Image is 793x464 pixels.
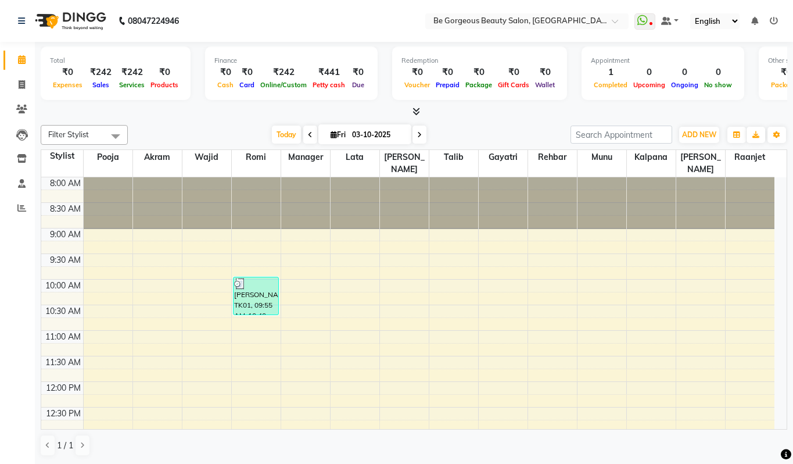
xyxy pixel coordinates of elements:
span: Completed [591,81,630,89]
span: Fri [328,130,349,139]
span: Manager [281,150,330,165]
div: 12:30 PM [44,408,83,420]
span: ADD NEW [682,130,716,139]
div: 0 [701,66,735,79]
span: Raanjet [726,150,775,165]
span: lata [331,150,379,165]
span: Products [148,81,181,89]
span: Package [462,81,495,89]
div: ₹0 [401,66,433,79]
div: Stylist [41,150,83,162]
span: Expenses [50,81,85,89]
div: ₹0 [236,66,257,79]
span: Pooja [84,150,132,165]
span: Ongoing [668,81,701,89]
div: 12:00 PM [44,382,83,394]
span: 1 / 1 [57,440,73,452]
input: Search Appointment [570,126,672,144]
div: 8:00 AM [48,177,83,190]
span: Gift Cards [495,81,532,89]
span: Gayatri [479,150,528,165]
img: logo [30,5,109,37]
span: Wajid [182,150,231,165]
span: Upcoming [630,81,668,89]
span: Filter Stylist [48,130,89,139]
span: Sales [89,81,112,89]
div: Finance [214,56,368,66]
div: ₹0 [433,66,462,79]
div: 9:30 AM [48,254,83,266]
button: ADD NEW [679,127,719,143]
span: Voucher [401,81,433,89]
span: No show [701,81,735,89]
span: [PERSON_NAME] [676,150,725,177]
div: ₹0 [495,66,532,79]
span: Munu [577,150,626,165]
span: Petty cash [310,81,348,89]
div: 0 [668,66,701,79]
span: Kalpana [627,150,676,165]
span: Talib [429,150,478,165]
div: ₹441 [310,66,348,79]
span: Akram [133,150,182,165]
div: ₹0 [148,66,181,79]
div: 1 [591,66,630,79]
div: ₹0 [348,66,368,79]
span: Cash [214,81,236,89]
span: Due [349,81,367,89]
div: 10:30 AM [43,305,83,317]
div: 11:30 AM [43,356,83,369]
span: Services [116,81,148,89]
div: ₹0 [50,66,85,79]
div: 10:00 AM [43,280,83,292]
div: ₹242 [85,66,116,79]
div: 9:00 AM [48,229,83,241]
div: Total [50,56,181,66]
span: Card [236,81,257,89]
span: Romi [232,150,281,165]
span: Rehbar [528,150,577,165]
div: Appointment [591,56,735,66]
div: [PERSON_NAME], TK01, 09:55 AM-10:40 AM, Eyebrow (₹60),Forehead (₹40),[GEOGRAPHIC_DATA] (₹40),[GEO... [234,277,279,315]
div: ₹0 [532,66,558,79]
span: Online/Custom [257,81,310,89]
div: Redemption [401,56,558,66]
b: 08047224946 [128,5,179,37]
div: 8:30 AM [48,203,83,215]
div: 0 [630,66,668,79]
div: ₹242 [257,66,310,79]
input: 2025-10-03 [349,126,407,144]
div: ₹0 [214,66,236,79]
span: Wallet [532,81,558,89]
div: 11:00 AM [43,331,83,343]
span: Today [272,126,301,144]
span: [PERSON_NAME] [380,150,429,177]
span: Prepaid [433,81,462,89]
div: ₹0 [462,66,495,79]
div: ₹242 [116,66,148,79]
